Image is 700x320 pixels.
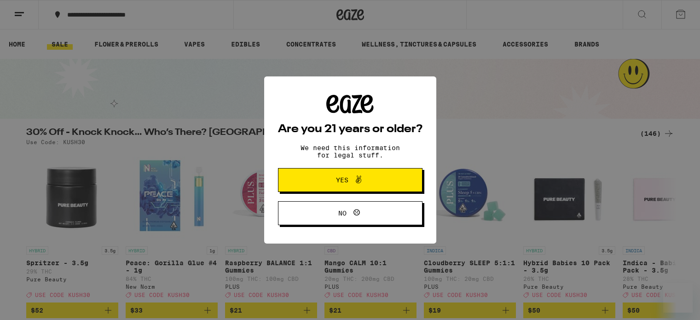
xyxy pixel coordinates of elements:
[278,124,422,135] h2: Are you 21 years or older?
[278,168,422,192] button: Yes
[338,210,347,216] span: No
[336,177,348,183] span: Yes
[293,144,408,159] p: We need this information for legal stuff.
[663,283,693,313] iframe: Button to launch messaging window
[278,201,422,225] button: No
